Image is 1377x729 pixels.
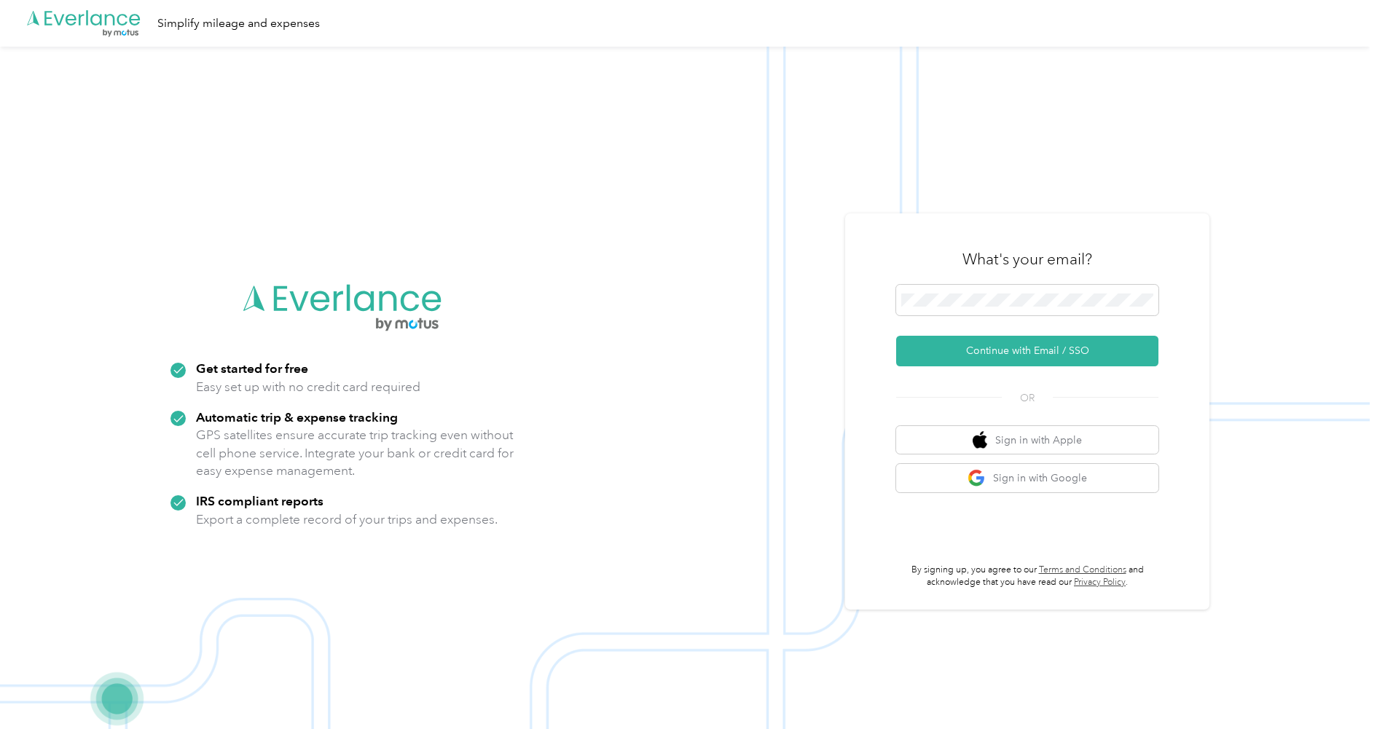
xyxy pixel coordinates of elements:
p: Export a complete record of your trips and expenses. [196,511,498,529]
button: apple logoSign in with Apple [896,426,1158,454]
strong: Get started for free [196,360,308,376]
p: Easy set up with no credit card required [196,378,420,396]
h3: What's your email? [962,249,1092,269]
div: Simplify mileage and expenses [157,15,320,33]
span: OR [1002,390,1053,406]
button: google logoSign in with Google [896,464,1158,492]
a: Terms and Conditions [1039,564,1126,575]
img: google logo [968,469,986,487]
p: By signing up, you agree to our and acknowledge that you have read our . [896,564,1158,589]
iframe: Everlance-gr Chat Button Frame [1295,647,1377,729]
p: GPS satellites ensure accurate trip tracking even without cell phone service. Integrate your bank... [196,426,514,480]
img: apple logo [973,431,987,449]
button: Continue with Email / SSO [896,336,1158,366]
strong: Automatic trip & expense tracking [196,409,398,425]
strong: IRS compliant reports [196,493,323,508]
a: Privacy Policy [1074,577,1126,588]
